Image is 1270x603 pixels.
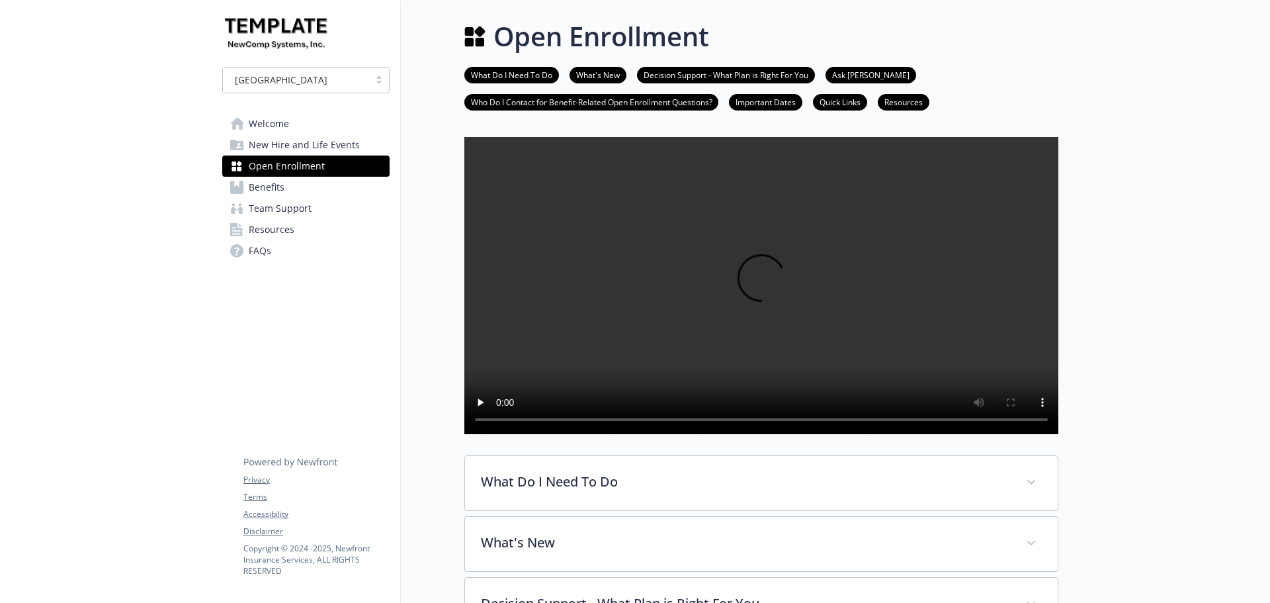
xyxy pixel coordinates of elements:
[249,156,325,177] span: Open Enrollment
[222,219,390,240] a: Resources
[222,156,390,177] a: Open Enrollment
[825,68,916,81] a: Ask [PERSON_NAME]
[249,198,312,219] span: Team Support
[249,177,284,198] span: Benefits
[249,134,360,156] span: New Hire and Life Events
[465,517,1058,571] div: What's New
[222,240,390,261] a: FAQs
[249,113,289,134] span: Welcome
[243,508,389,520] a: Accessibility
[243,474,389,486] a: Privacy
[222,177,390,198] a: Benefits
[481,472,1010,492] p: What Do I Need To Do
[481,533,1010,553] p: What's New
[222,134,390,156] a: New Hire and Life Events
[493,17,709,56] h1: Open Enrollment
[243,543,389,577] p: Copyright © 2024 - 2025 , Newfront Insurance Services, ALL RIGHTS RESERVED
[222,198,390,219] a: Team Support
[222,113,390,134] a: Welcome
[235,73,327,87] span: [GEOGRAPHIC_DATA]
[813,95,867,108] a: Quick Links
[637,68,815,81] a: Decision Support - What Plan is Right For You
[570,68,626,81] a: What's New
[464,95,718,108] a: Who Do I Contact for Benefit-Related Open Enrollment Questions?
[729,95,802,108] a: Important Dates
[243,491,389,503] a: Terms
[465,456,1058,510] div: What Do I Need To Do
[230,73,362,87] span: [GEOGRAPHIC_DATA]
[243,526,389,537] a: Disclaimer
[249,219,294,240] span: Resources
[249,240,271,261] span: FAQs
[878,95,929,108] a: Resources
[464,68,559,81] a: What Do I Need To Do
